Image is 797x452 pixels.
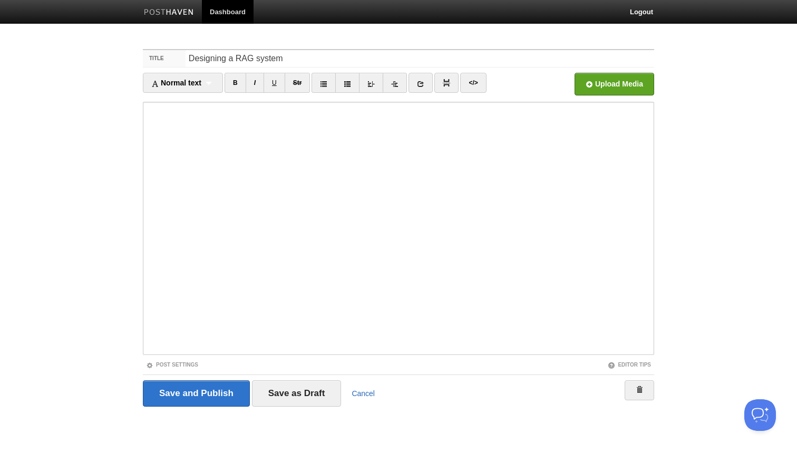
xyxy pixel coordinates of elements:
[151,79,201,87] span: Normal text
[143,380,250,407] input: Save and Publish
[143,50,186,67] label: Title
[744,399,776,431] iframe: Help Scout Beacon - Open
[146,362,198,368] a: Post Settings
[264,73,285,93] a: U
[285,73,310,93] a: Str
[460,73,486,93] a: </>
[252,380,342,407] input: Save as Draft
[352,389,375,398] a: Cancel
[443,79,450,86] img: pagebreak-icon.png
[293,79,302,86] del: Str
[608,362,651,368] a: Editor Tips
[246,73,264,93] a: I
[225,73,246,93] a: B
[144,9,194,17] img: Posthaven-bar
